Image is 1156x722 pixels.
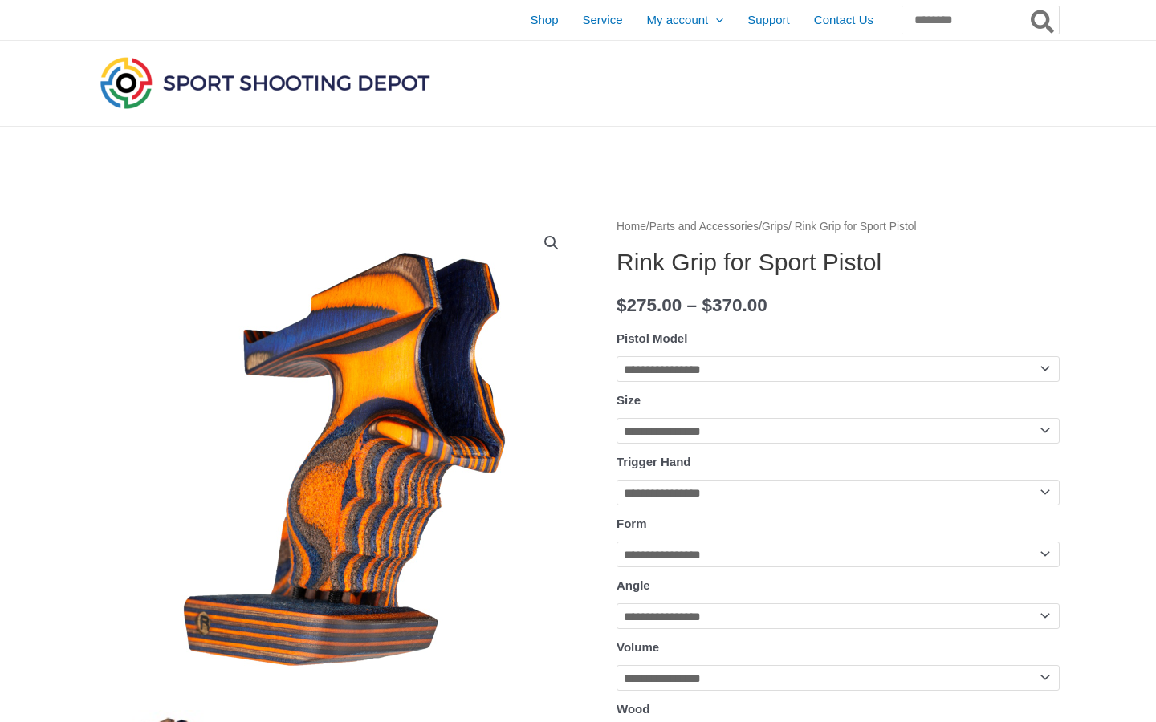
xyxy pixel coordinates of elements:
bdi: 370.00 [702,295,767,315]
nav: Breadcrumb [617,217,1060,237]
label: Wood [617,702,649,716]
bdi: 275.00 [617,295,682,315]
img: Sport Shooting Depot [96,53,433,112]
span: $ [617,295,627,315]
label: Trigger Hand [617,455,691,468]
label: Form [617,517,647,530]
label: Angle [617,578,650,592]
a: View full-screen image gallery [537,229,566,258]
h1: Rink Grip for Sport Pistol [617,248,1060,277]
a: Home [617,221,646,233]
span: $ [702,295,712,315]
button: Search [1028,6,1059,34]
span: – [687,295,698,315]
a: Grips [762,221,788,233]
label: Size [617,393,641,407]
a: Parts and Accessories [649,221,759,233]
label: Pistol Model [617,331,687,345]
label: Volume [617,640,659,654]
